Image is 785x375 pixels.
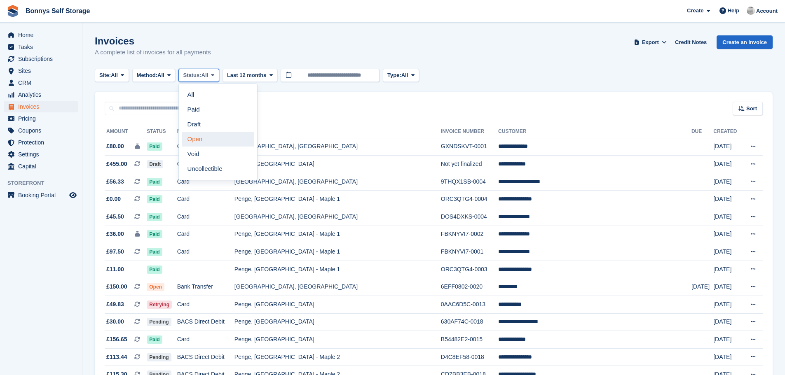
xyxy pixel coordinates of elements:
td: Card [177,226,234,243]
a: Draft [182,117,254,132]
a: Credit Notes [672,35,710,49]
a: menu [4,77,78,89]
td: B54482E2-0015 [441,331,498,349]
td: Penge, [GEOGRAPHIC_DATA] [234,331,441,349]
span: £156.65 [106,335,127,344]
h1: Invoices [95,35,211,47]
td: [GEOGRAPHIC_DATA], [GEOGRAPHIC_DATA] [234,278,441,296]
th: Due [691,125,713,138]
a: menu [4,29,78,41]
td: Card [177,156,234,173]
a: Void [182,147,254,161]
span: Storefront [7,179,82,187]
td: [DATE] [713,138,742,156]
span: Invoices [18,101,68,112]
td: 0AAC6D5C-0013 [441,296,498,314]
span: Sort [746,105,757,113]
span: £80.00 [106,142,124,151]
button: Last 12 months [223,69,277,82]
span: £56.33 [106,177,124,186]
span: Analytics [18,89,68,100]
a: menu [4,89,78,100]
td: Card [177,243,234,261]
span: Open [147,283,164,291]
a: menu [4,189,78,201]
span: £0.00 [106,195,121,203]
td: Penge, [GEOGRAPHIC_DATA] [234,156,441,173]
th: Method [177,125,234,138]
td: [DATE] [713,156,742,173]
a: Open [182,132,254,147]
span: Create [687,7,703,15]
td: Card [177,331,234,349]
span: Paid [147,266,162,274]
td: Penge, [GEOGRAPHIC_DATA] [234,296,441,314]
span: All [202,71,209,79]
a: menu [4,53,78,65]
span: Status: [183,71,201,79]
span: £150.00 [106,282,127,291]
span: Pending [147,318,171,326]
span: Export [642,38,659,47]
a: Paid [182,102,254,117]
button: Site: All [95,69,129,82]
td: Penge, [GEOGRAPHIC_DATA] - Maple 1 [234,261,441,278]
td: [DATE] [691,278,713,296]
td: [DATE] [713,173,742,191]
td: Card [177,296,234,314]
td: Penge, [GEOGRAPHIC_DATA] - Maple 1 [234,191,441,208]
span: Account [756,7,778,15]
img: stora-icon-8386f47178a22dfd0bd8f6a31ec36ba5ce8667c1dd55bd0f319d3a0aa187defe.svg [7,5,19,17]
a: menu [4,65,78,77]
a: menu [4,149,78,160]
span: Paid [147,213,162,221]
span: Draft [147,160,163,168]
span: Pending [147,353,171,361]
a: menu [4,113,78,124]
span: Paid [147,230,162,238]
td: [DATE] [713,296,742,314]
a: Preview store [68,190,78,200]
span: Tasks [18,41,68,53]
th: Status [147,125,177,138]
span: Help [728,7,739,15]
span: £97.50 [106,247,124,256]
td: GXNDSKVT-0001 [441,138,498,156]
a: Bonnys Self Storage [22,4,93,18]
span: All [111,71,118,79]
span: Home [18,29,68,41]
td: Penge, [GEOGRAPHIC_DATA] - Maple 2 [234,348,441,366]
span: Type: [387,71,401,79]
button: Type: All [383,69,419,82]
span: All [157,71,164,79]
span: Paid [147,178,162,186]
td: [DATE] [713,261,742,278]
td: Penge, [GEOGRAPHIC_DATA] - Maple 1 [234,226,441,243]
td: DOS4DXKS-0004 [441,208,498,226]
td: Bank Transfer [177,278,234,296]
span: Protection [18,137,68,148]
span: CRM [18,77,68,89]
span: Site: [99,71,111,79]
td: Penge, [GEOGRAPHIC_DATA] - Maple 1 [234,243,441,261]
th: Invoice Number [441,125,498,138]
span: Subscriptions [18,53,68,65]
td: [DATE] [713,208,742,226]
td: FBKNYVI7-0001 [441,243,498,261]
td: 9THQX1SB-0004 [441,173,498,191]
span: Retrying [147,300,172,309]
td: 6EFF0802-0020 [441,278,498,296]
button: Export [632,35,668,49]
td: [DATE] [713,348,742,366]
td: [GEOGRAPHIC_DATA], [GEOGRAPHIC_DATA] [234,173,441,191]
span: Method: [137,71,158,79]
a: Uncollectible [182,161,254,176]
span: Paid [147,335,162,344]
a: menu [4,137,78,148]
button: Status: All [178,69,219,82]
a: All [182,87,254,102]
td: [DATE] [713,191,742,208]
span: Booking Portal [18,189,68,201]
a: menu [4,125,78,136]
img: James Bonny [747,7,755,15]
